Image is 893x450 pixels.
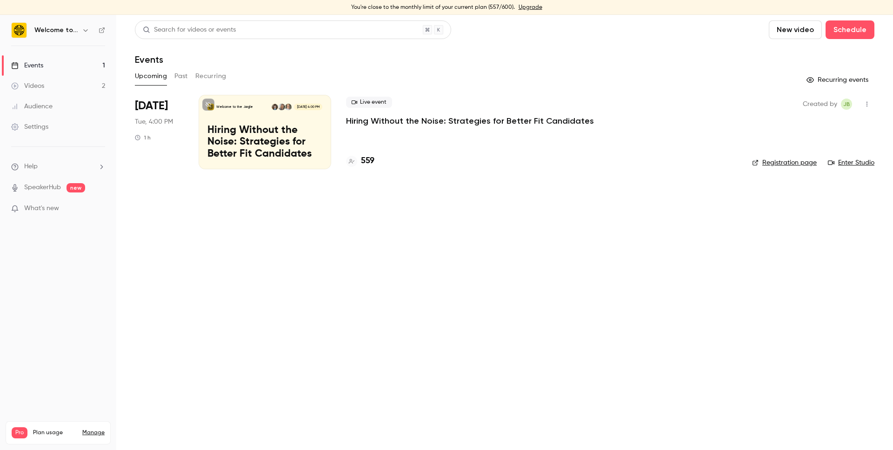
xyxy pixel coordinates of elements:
button: New video [769,20,822,39]
a: 559 [346,155,374,167]
span: [DATE] [135,99,168,113]
span: JB [843,99,850,110]
a: Enter Studio [828,158,874,167]
button: Upcoming [135,69,167,84]
a: Upgrade [519,4,542,11]
div: Settings [11,122,48,132]
a: Hiring Without the Noise: Strategies for Better Fit CandidatesWelcome to the JungleCat SymonsLucy... [199,95,331,169]
button: Recurring [195,69,227,84]
img: Alysia Wanczyk [272,104,278,110]
a: Hiring Without the Noise: Strategies for Better Fit Candidates [346,115,594,126]
p: Welcome to the Jungle [216,105,253,109]
img: Cat Symons [285,104,292,110]
button: Past [174,69,188,84]
img: Welcome to the Jungle [12,23,27,38]
span: [DATE] 4:00 PM [294,104,322,110]
h4: 559 [361,155,374,167]
p: Hiring Without the Noise: Strategies for Better Fit Candidates [207,125,322,160]
div: 1 h [135,134,151,141]
span: Josie Braithwaite [841,99,852,110]
button: Schedule [826,20,874,39]
span: Live event [346,97,392,108]
span: new [67,183,85,192]
div: Search for videos or events [143,25,236,35]
button: Recurring events [802,73,874,87]
li: help-dropdown-opener [11,162,105,172]
h1: Events [135,54,163,65]
h6: Welcome to the Jungle [34,26,78,35]
span: Created by [803,99,837,110]
div: Videos [11,81,44,91]
span: Plan usage [33,429,77,437]
div: Audience [11,102,53,111]
a: SpeakerHub [24,183,61,192]
span: Tue, 4:00 PM [135,117,173,126]
a: Registration page [752,158,817,167]
div: Sep 30 Tue, 4:00 PM (Europe/London) [135,95,184,169]
img: Lucy Szypula [278,104,285,110]
span: What's new [24,204,59,213]
span: Help [24,162,38,172]
span: Pro [12,427,27,438]
div: Events [11,61,43,70]
a: Manage [82,429,105,437]
iframe: Noticeable Trigger [94,205,105,213]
